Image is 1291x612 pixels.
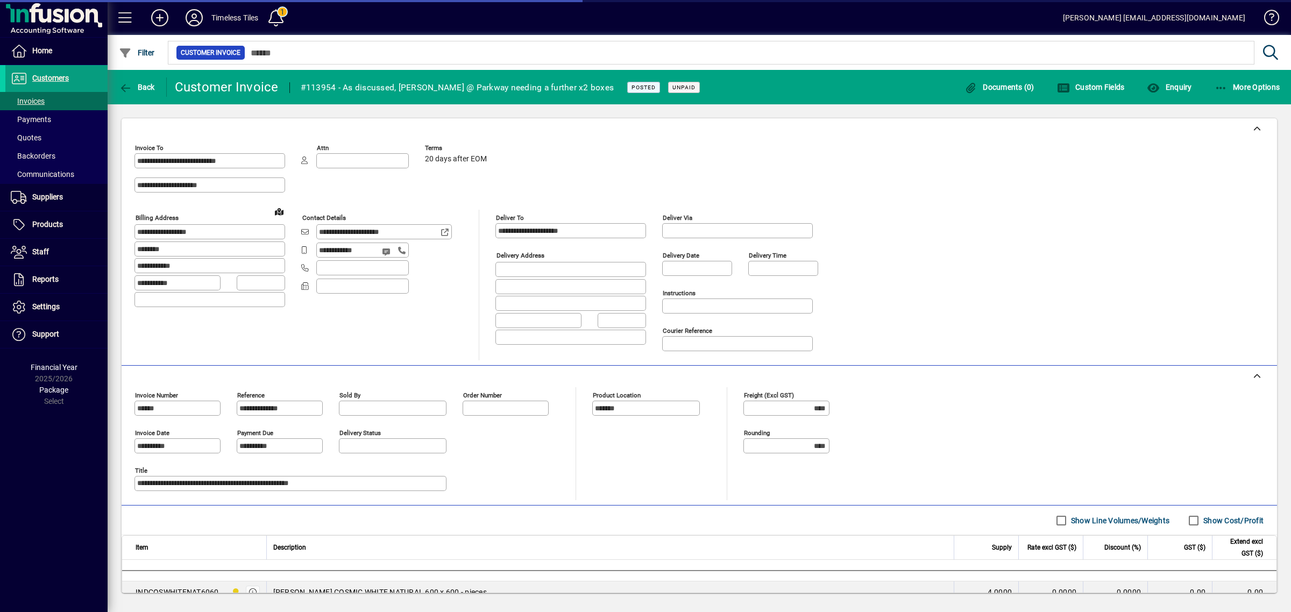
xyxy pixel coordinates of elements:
div: [PERSON_NAME] [EMAIL_ADDRESS][DOMAIN_NAME] [1063,9,1245,26]
span: Home [32,46,52,55]
td: 0.0000 [1083,581,1147,603]
mat-label: Deliver To [496,214,524,222]
span: Financial Year [31,363,77,372]
span: Rate excl GST ($) [1027,542,1076,553]
mat-label: Courier Reference [663,327,712,335]
span: Enquiry [1147,83,1191,91]
a: Settings [5,294,108,321]
div: 0.0000 [1025,587,1076,597]
mat-label: Reference [237,392,265,399]
span: Documents (0) [964,83,1034,91]
span: Custom Fields [1057,83,1125,91]
td: 0.00 [1147,581,1212,603]
mat-label: Delivery date [663,252,699,259]
span: Reports [32,275,59,283]
mat-label: Deliver via [663,214,692,222]
span: Discount (%) [1104,542,1141,553]
a: Support [5,321,108,348]
mat-label: Title [135,467,147,474]
span: Supply [992,542,1012,553]
span: Terms [425,145,490,152]
a: Products [5,211,108,238]
a: Suppliers [5,184,108,211]
button: Add [143,8,177,27]
span: More Options [1215,83,1280,91]
span: 20 days after EOM [425,155,487,163]
span: Communications [11,170,74,179]
mat-label: Freight (excl GST) [744,392,794,399]
mat-label: Delivery status [339,429,381,437]
span: 4.0000 [988,587,1012,597]
button: Send SMS [374,239,400,265]
label: Show Cost/Profit [1201,515,1264,526]
div: #113954 - As discussed, [PERSON_NAME] @ Parkway needing a further x2 boxes [301,79,614,96]
span: Staff [32,247,49,256]
mat-label: Rounding [744,429,770,437]
mat-label: Order number [463,392,502,399]
label: Show Line Volumes/Weights [1069,515,1169,526]
span: Dunedin [229,586,241,598]
a: Reports [5,266,108,293]
span: Products [32,220,63,229]
span: Package [39,386,68,394]
span: Settings [32,302,60,311]
span: Invoices [11,97,45,105]
div: Customer Invoice [175,79,279,96]
span: Posted [632,84,656,91]
a: Communications [5,165,108,183]
a: Backorders [5,147,108,165]
mat-label: Delivery time [749,252,786,259]
span: GST ($) [1184,542,1205,553]
span: Customer Invoice [181,47,240,58]
div: Timeless Tiles [211,9,258,26]
td: 0.00 [1212,581,1276,603]
a: Quotes [5,129,108,147]
span: Payments [11,115,51,124]
span: Back [119,83,155,91]
span: Unpaid [672,84,696,91]
span: Description [273,542,306,553]
mat-label: Product location [593,392,641,399]
span: Quotes [11,133,41,142]
mat-label: Invoice date [135,429,169,437]
span: [PERSON_NAME] COSMIC WHITE NATURAL 600 x 600 - pieces [273,587,487,597]
a: Knowledge Base [1256,2,1278,37]
a: Staff [5,239,108,266]
span: Item [136,542,148,553]
a: View on map [271,203,288,220]
app-page-header-button: Back [108,77,167,97]
button: Enquiry [1144,77,1194,97]
span: Backorders [11,152,55,160]
span: Filter [119,48,155,57]
mat-label: Instructions [663,289,696,297]
button: Profile [177,8,211,27]
span: Extend excl GST ($) [1219,536,1263,559]
button: Back [116,77,158,97]
span: Support [32,330,59,338]
mat-label: Invoice number [135,392,178,399]
a: Payments [5,110,108,129]
a: Invoices [5,92,108,110]
mat-label: Attn [317,144,329,152]
a: Home [5,38,108,65]
mat-label: Invoice To [135,144,164,152]
mat-label: Payment due [237,429,273,437]
button: Documents (0) [962,77,1037,97]
span: Customers [32,74,69,82]
div: INDCOSWHITENAT6060 [136,587,219,597]
span: Suppliers [32,193,63,201]
button: More Options [1212,77,1283,97]
button: Filter [116,43,158,62]
mat-label: Sold by [339,392,360,399]
button: Custom Fields [1054,77,1127,97]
